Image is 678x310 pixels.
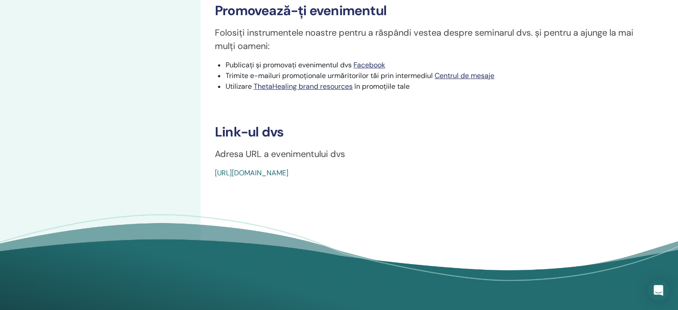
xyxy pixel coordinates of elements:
[215,124,638,140] h3: Link-ul dvs
[215,168,288,178] a: [URL][DOMAIN_NAME]
[648,280,669,301] div: Open Intercom Messenger
[353,60,385,70] a: Facebook
[226,81,638,92] li: Utilizare în promoțiile tale
[215,147,638,161] p: Adresa URL a evenimentului dvs
[226,70,638,81] li: Trimite e-mailuri promoționale urmăritorilor tăi prin intermediul
[254,82,353,91] a: ThetaHealing brand resources
[215,3,638,19] h3: Promovează-ți evenimentul
[435,71,494,80] a: Centrul de mesaje
[226,60,638,70] li: Publicați și promovați evenimentul dvs
[215,26,638,53] p: Folosiți instrumentele noastre pentru a răspândi vestea despre seminarul dvs. și pentru a ajunge ...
